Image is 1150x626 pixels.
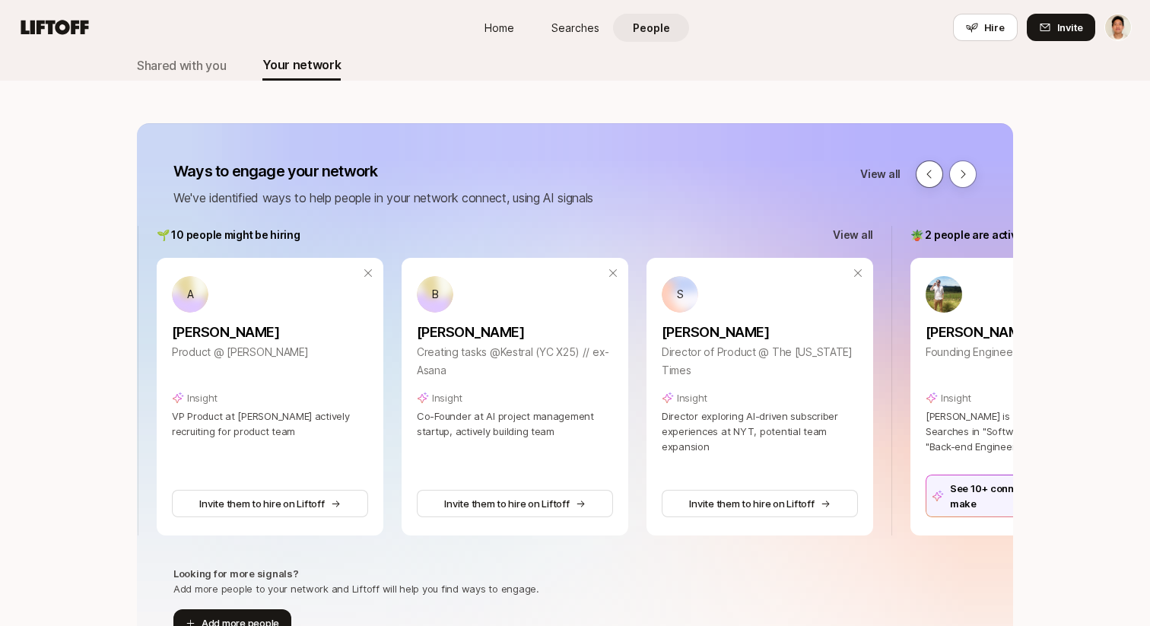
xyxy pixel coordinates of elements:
[1027,14,1095,41] button: Invite
[417,322,613,343] p: [PERSON_NAME]
[262,55,341,75] div: Your network
[941,390,971,405] p: Insight
[633,20,670,36] span: People
[926,343,1122,361] p: Founding Engineering Lead at Liftoff
[173,160,593,182] p: Ways to engage your network
[910,226,1111,244] p: 🪴 2 people are actively hiring on Liftoff
[662,490,858,517] button: Invite them to hire on Liftoff
[432,390,462,405] p: Insight
[860,165,901,183] a: View all
[833,226,873,244] a: View all
[173,188,593,208] p: We've identified ways to help people in your network connect, using AI signals
[432,285,439,303] p: B
[417,343,613,380] p: Creating tasks @Kestral (YC X25) // ex-Asana
[926,276,962,313] img: 23676b67_9673_43bb_8dff_2aeac9933bfb.jpg
[1104,14,1132,41] button: Jeremy Chen
[187,285,194,303] p: A
[461,14,537,42] a: Home
[172,408,368,439] p: VP Product at [PERSON_NAME] actively recruiting for product team
[1105,14,1131,40] img: Jeremy Chen
[677,285,684,303] p: S
[172,490,368,517] button: Invite them to hire on Liftoff
[137,50,226,81] button: Shared with you
[157,226,300,244] p: 🌱 10 people might be hiring
[926,322,1122,343] p: [PERSON_NAME]
[417,408,613,439] p: Co-Founder at AI project management startup, actively building team
[926,408,1122,454] p: [PERSON_NAME] is hiring on Liftoff for Searches in "Software Engineering" and "Back-end Engineering"
[953,14,1018,41] button: Hire
[613,14,689,42] a: People
[984,20,1005,35] span: Hire
[484,20,514,36] span: Home
[662,343,858,380] p: Director of Product @ The [US_STATE] Times
[262,50,341,81] button: Your network
[137,56,226,75] div: Shared with you
[662,322,858,343] p: [PERSON_NAME]
[1057,20,1083,35] span: Invite
[537,14,613,42] a: Searches
[172,322,368,343] p: [PERSON_NAME]
[677,390,707,405] p: Insight
[417,490,613,517] button: Invite them to hire on Liftoff
[173,581,539,596] p: Add more people to your network and Liftoff will help you find ways to engage.
[662,408,858,454] p: Director exploring AI-driven subscriber experiences at NYT, potential team expansion
[173,566,299,581] p: Looking for more signals?
[172,343,368,361] p: Product @ [PERSON_NAME]
[551,20,599,36] span: Searches
[187,390,218,405] p: Insight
